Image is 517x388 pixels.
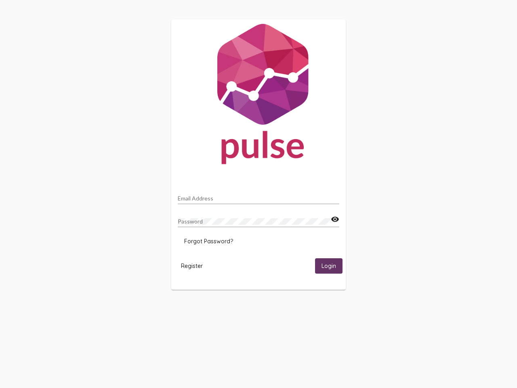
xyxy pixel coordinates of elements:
[184,238,233,245] span: Forgot Password?
[174,258,209,273] button: Register
[178,234,240,249] button: Forgot Password?
[181,262,203,270] span: Register
[315,258,343,273] button: Login
[171,19,346,172] img: Pulse For Good Logo
[322,263,336,270] span: Login
[331,215,339,224] mat-icon: visibility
